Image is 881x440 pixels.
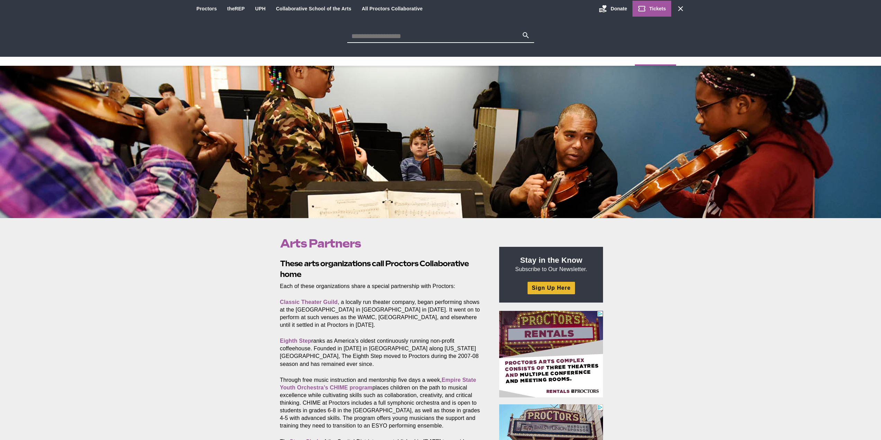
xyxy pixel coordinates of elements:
iframe: Advertisement [499,311,603,397]
strong: Stay in the Know [520,256,583,264]
a: Empire State Youth Orchestra’s CHIME program [280,377,476,390]
a: Collaborative School of the Arts [276,6,351,11]
h2: These arts organizations call Proctors Collaborative home [280,258,484,280]
span: Tickets [649,6,666,11]
h1: Arts Partners [280,237,484,250]
span: Donate [611,6,627,11]
a: Donate [594,1,632,17]
p: Through free music instruction and mentorship five days a week, places children on the path to mu... [280,376,484,430]
a: Tickets [632,1,671,17]
a: Proctors [197,6,217,11]
a: Sign Up Here [528,282,575,294]
p: ranks as America’s oldest continuously running non-profit coffeehouse. Founded in [DATE] in [GEOG... [280,337,484,368]
p: Each of these organizations share a special partnership with Proctors: [280,282,484,290]
a: theREP [227,6,245,11]
a: All Proctors Collaborative [362,6,423,11]
a: Classic Theater Guild [280,299,338,305]
a: Eighth Step [280,338,312,344]
a: Search [671,1,690,17]
p: , a locally run theater company, began performing shows at the [GEOGRAPHIC_DATA] in [GEOGRAPHIC_D... [280,298,484,329]
a: UPH [255,6,266,11]
p: Subscribe to Our Newsletter. [507,255,595,273]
